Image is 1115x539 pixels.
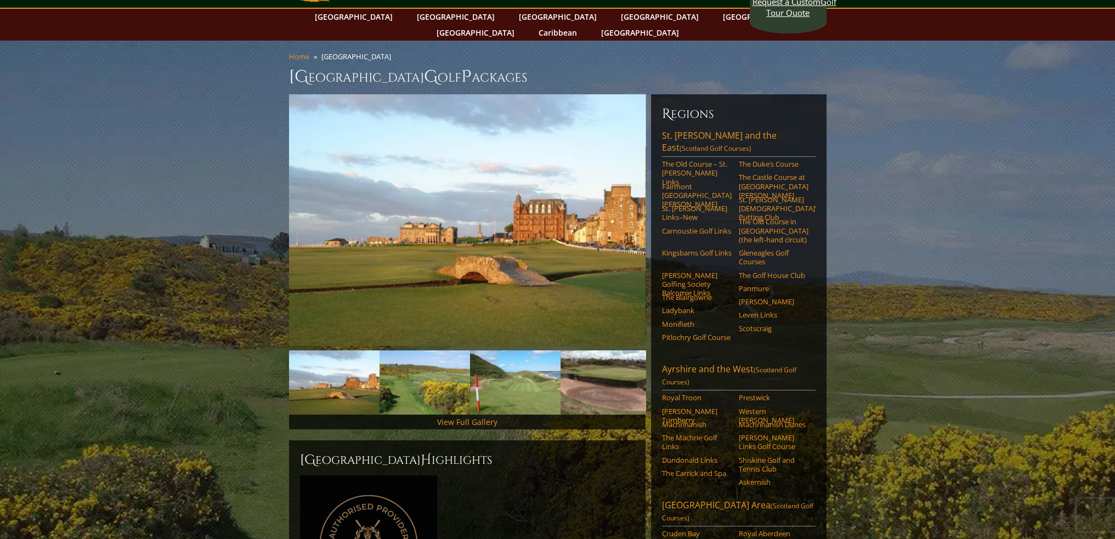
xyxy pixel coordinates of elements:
[411,9,500,25] a: [GEOGRAPHIC_DATA]
[615,9,704,25] a: [GEOGRAPHIC_DATA]
[717,9,806,25] a: [GEOGRAPHIC_DATA]
[461,66,472,88] span: P
[739,456,808,474] a: Shiskine Golf and Tennis Club
[680,144,751,153] span: (Scotland Golf Courses)
[739,478,808,486] a: Askernish
[300,451,635,469] h2: [GEOGRAPHIC_DATA] ighlights
[739,217,808,244] a: The Old Course in [GEOGRAPHIC_DATA] (the left-hand circuit)
[739,271,808,280] a: The Golf House Club
[662,499,816,526] a: [GEOGRAPHIC_DATA] Area(Scotland Golf Courses)
[662,226,732,235] a: Carnoustie Golf Links
[662,420,732,429] a: Machrihanish
[662,393,732,402] a: Royal Troon
[289,66,827,88] h1: [GEOGRAPHIC_DATA] olf ackages
[424,66,438,88] span: G
[739,529,808,538] a: Royal Aberdeen
[662,248,732,257] a: Kingsbarns Golf Links
[662,333,732,342] a: Pitlochry Golf Course
[739,284,808,293] a: Panmure
[739,248,808,266] a: Gleneagles Golf Courses
[309,9,398,25] a: [GEOGRAPHIC_DATA]
[662,407,732,425] a: [PERSON_NAME] Turnberry
[662,204,732,222] a: St. [PERSON_NAME] Links–New
[513,9,602,25] a: [GEOGRAPHIC_DATA]
[662,293,732,302] a: The Blairgowrie
[662,365,796,387] span: (Scotland Golf Courses)
[321,52,395,61] li: [GEOGRAPHIC_DATA]
[662,160,732,186] a: The Old Course – St. [PERSON_NAME] Links
[739,173,808,200] a: The Castle Course at [GEOGRAPHIC_DATA][PERSON_NAME]
[662,529,732,538] a: Cruden Bay
[662,105,816,123] h6: Regions
[739,393,808,402] a: Prestwick
[662,456,732,464] a: Dundonald Links
[662,501,813,523] span: (Scotland Golf Courses)
[739,407,808,425] a: Western [PERSON_NAME]
[662,271,732,298] a: [PERSON_NAME] Golfing Society Balcomie Links
[739,297,808,306] a: [PERSON_NAME]
[739,195,808,222] a: St. [PERSON_NAME] [DEMOGRAPHIC_DATA]’ Putting Club
[662,320,732,328] a: Monifieth
[739,310,808,319] a: Leven Links
[662,469,732,478] a: The Carrick and Spa
[596,25,684,41] a: [GEOGRAPHIC_DATA]
[437,417,497,427] a: View Full Gallery
[662,433,732,451] a: The Machrie Golf Links
[289,52,309,61] a: Home
[739,324,808,333] a: Scotscraig
[662,306,732,315] a: Ladybank
[662,182,732,209] a: Fairmont [GEOGRAPHIC_DATA][PERSON_NAME]
[739,160,808,168] a: The Duke’s Course
[533,25,582,41] a: Caribbean
[739,433,808,451] a: [PERSON_NAME] Links Golf Course
[739,420,808,429] a: Machrihanish Dunes
[421,451,432,469] span: H
[662,363,816,390] a: Ayrshire and the West(Scotland Golf Courses)
[662,129,816,157] a: St. [PERSON_NAME] and the East(Scotland Golf Courses)
[431,25,520,41] a: [GEOGRAPHIC_DATA]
